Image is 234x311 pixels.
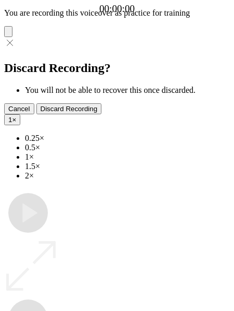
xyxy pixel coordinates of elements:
button: Discard Recording [36,103,102,114]
li: 2× [25,171,230,181]
a: 00:00:00 [99,3,135,15]
li: 1.5× [25,162,230,171]
button: 1× [4,114,20,125]
li: You will not be able to recover this once discarded. [25,86,230,95]
p: You are recording this voiceover as practice for training [4,8,230,18]
h2: Discard Recording? [4,61,230,75]
li: 0.25× [25,134,230,143]
span: 1 [8,116,12,124]
button: Cancel [4,103,34,114]
li: 0.5× [25,143,230,152]
li: 1× [25,152,230,162]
